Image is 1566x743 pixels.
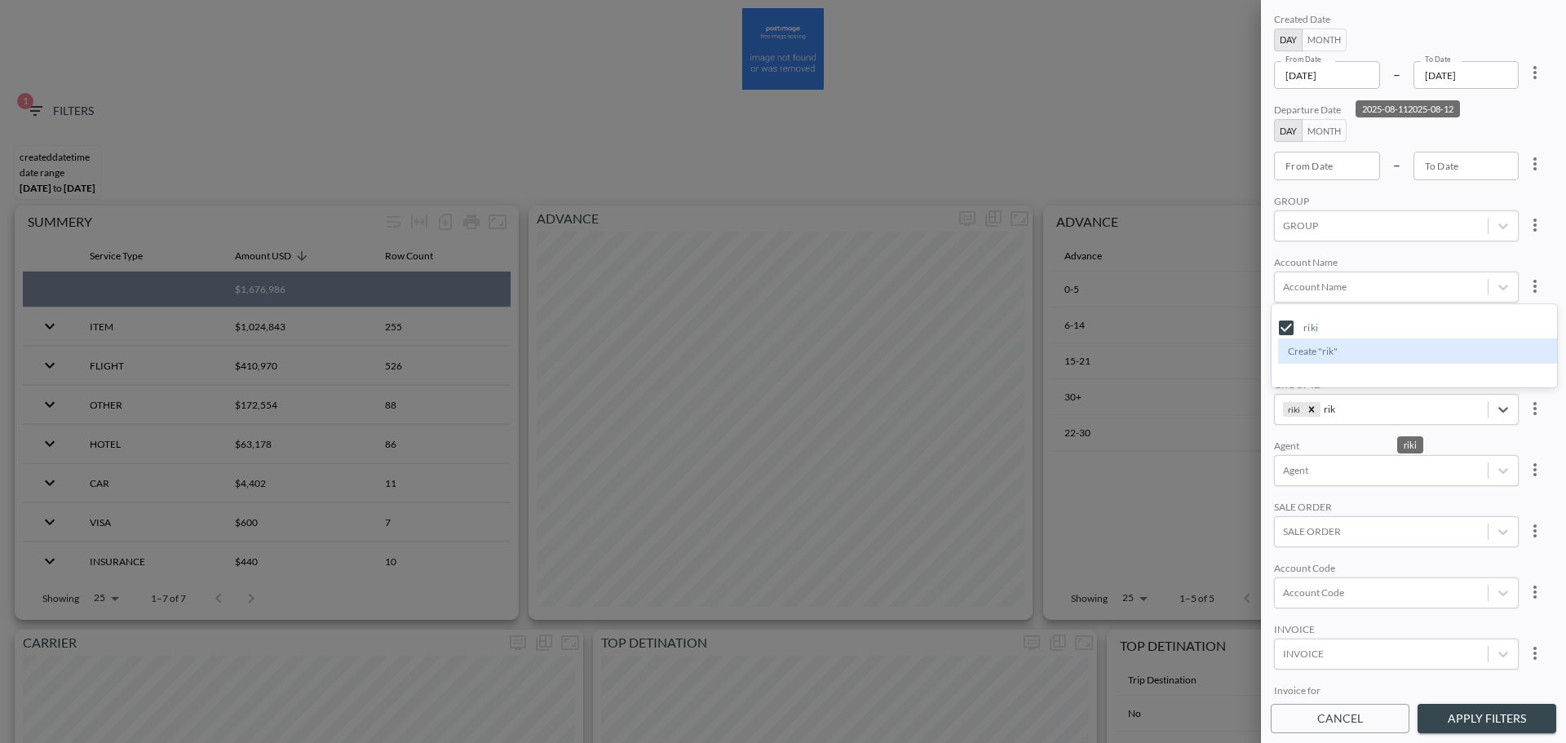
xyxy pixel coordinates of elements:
button: more [1519,56,1551,89]
div: GROUP [1274,195,1519,210]
button: Month [1302,119,1347,142]
div: Remove riki [1303,402,1320,417]
p: – [1393,64,1400,83]
button: more [1519,637,1551,670]
p: – [1393,155,1400,174]
div: Invoice for [1274,684,1519,700]
button: more [1519,576,1551,608]
div: riki [1303,321,1318,335]
label: To Date [1425,54,1451,64]
button: Day [1274,29,1303,51]
div: SALE ORDER [1274,501,1519,516]
button: more [1519,392,1551,425]
div: riki [1397,436,1423,453]
button: Day [1274,119,1303,142]
div: Agent [1274,440,1519,455]
div: Account Name [1274,256,1519,272]
button: Month [1302,29,1347,51]
input: YYYY-MM-DD [1274,152,1380,179]
label: From Date [1285,54,1321,64]
input: YYYY-MM-DD [1413,152,1520,179]
input: YYYY-MM-DD [1413,61,1520,89]
div: riki [1283,402,1303,417]
div: Create "rik" [1278,338,1564,364]
div: 2025-08-112025-08-12 [1356,100,1460,117]
div: Created Date [1274,13,1519,29]
div: riki [1274,378,1553,425]
button: more [1519,148,1551,180]
button: Apply Filters [1418,704,1556,734]
button: more [1519,515,1551,547]
button: Cancel [1271,704,1409,734]
div: INVOICE [1274,623,1519,639]
div: Departure Date [1274,104,1519,119]
div: Account Code [1274,562,1519,577]
button: more [1519,209,1551,241]
button: more [1519,453,1551,486]
button: more [1519,270,1551,303]
div: 2025-08-112025-08-12 [1274,13,1553,89]
input: YYYY-MM-DD [1274,61,1380,89]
